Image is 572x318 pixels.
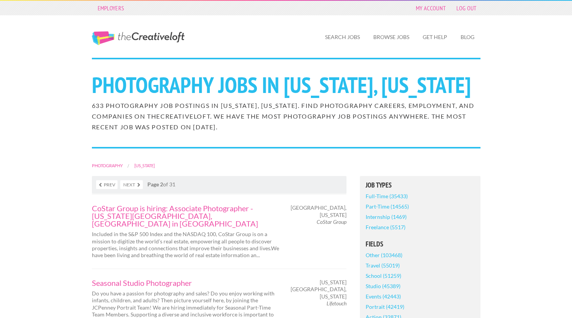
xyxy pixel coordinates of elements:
[120,180,143,189] a: Next
[366,241,475,248] h5: Fields
[319,28,366,46] a: Search Jobs
[327,300,346,307] em: Lifetouch
[366,191,408,201] a: Full-Time (35433)
[92,176,346,194] nav: of 31
[147,181,163,188] strong: Page 2
[92,74,480,96] h1: Photography Jobs in [US_STATE], [US_STATE]
[291,204,346,218] span: [GEOGRAPHIC_DATA], [US_STATE]
[134,163,155,168] a: [US_STATE]
[366,212,407,222] a: Internship (1469)
[366,281,400,291] a: Studio (45389)
[92,204,279,227] a: CoStar Group is hiring: Associate Photographer - [US_STATE][GEOGRAPHIC_DATA], [GEOGRAPHIC_DATA] i...
[366,291,401,302] a: Events (42443)
[366,201,409,212] a: Part-Time (14565)
[92,31,185,45] a: The Creative Loft
[366,250,402,260] a: Other (103468)
[366,271,401,281] a: School (51259)
[454,28,480,46] a: Blog
[92,163,123,168] a: Photography
[366,260,400,271] a: Travel (55019)
[453,3,480,13] a: Log Out
[367,28,415,46] a: Browse Jobs
[92,279,279,287] a: Seasonal Studio Photographer
[412,3,449,13] a: My Account
[366,182,475,189] h5: Job Types
[92,231,279,259] p: Included in the S&P 500 Index and the NASDAQ 100, CoStar Group is on a mission to digitize the wo...
[317,219,346,225] em: CoStar Group
[96,180,118,189] a: Prev
[366,302,404,312] a: Portrait (42419)
[94,3,128,13] a: Employers
[417,28,453,46] a: Get Help
[92,100,480,132] h2: 633 Photography job postings in [US_STATE], [US_STATE]. Find Photography careers, employment, and...
[291,279,346,300] span: [US_STATE][GEOGRAPHIC_DATA], [US_STATE]
[366,222,405,232] a: Freelance (5517)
